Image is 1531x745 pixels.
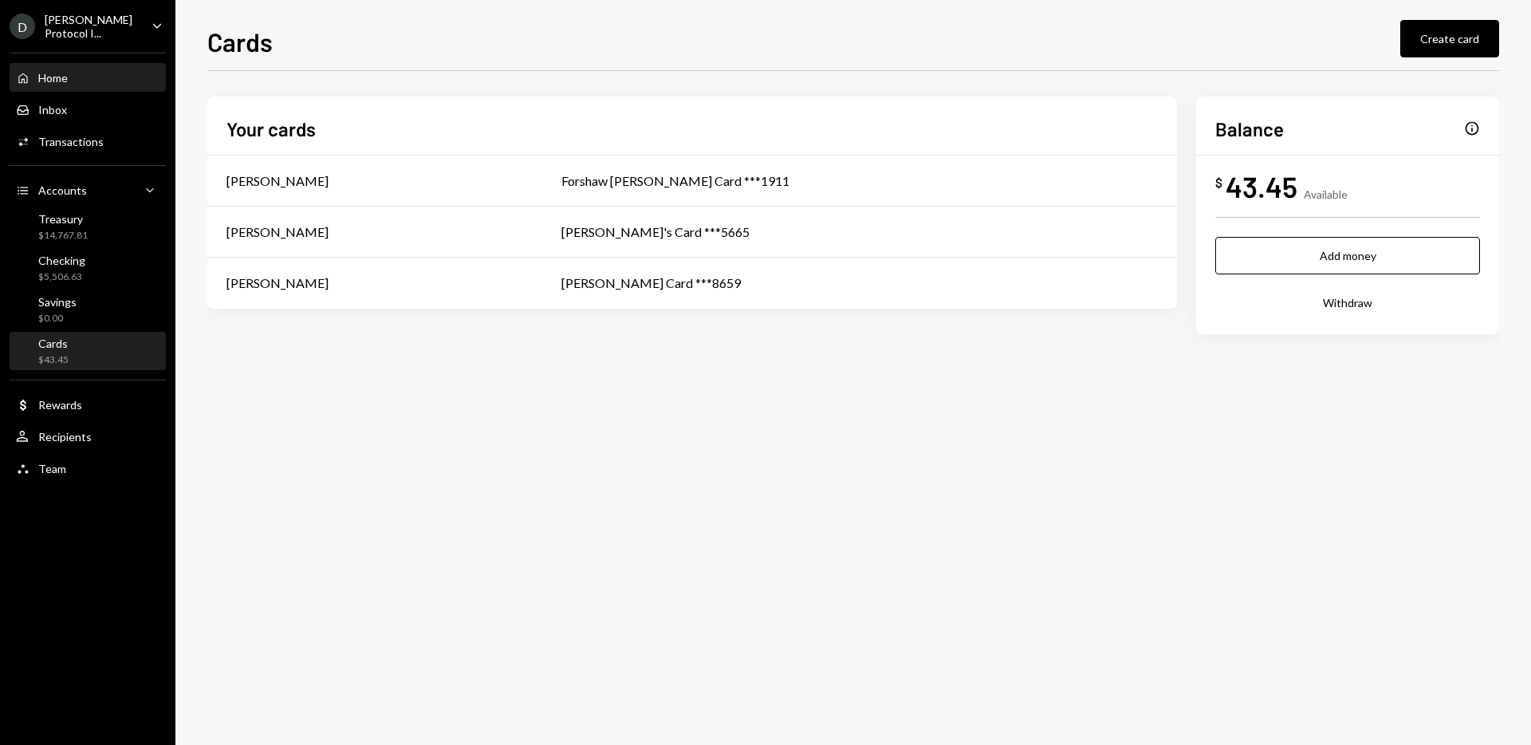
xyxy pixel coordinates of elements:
[1215,116,1284,142] h2: Balance
[10,332,166,370] a: Cards$43.45
[1304,187,1348,201] div: Available
[226,223,329,242] div: [PERSON_NAME]
[38,270,85,284] div: $5,506.63
[1215,175,1222,191] div: $
[226,274,329,293] div: [PERSON_NAME]
[38,135,104,148] div: Transactions
[38,183,87,197] div: Accounts
[561,274,1158,293] div: [PERSON_NAME] Card ***8659
[1215,237,1480,274] button: Add money
[38,312,77,325] div: $0.00
[38,212,88,226] div: Treasury
[10,454,166,483] a: Team
[10,175,166,204] a: Accounts
[1400,20,1499,57] button: Create card
[10,390,166,419] a: Rewards
[1226,168,1297,204] div: 43.45
[10,63,166,92] a: Home
[10,95,166,124] a: Inbox
[38,337,69,350] div: Cards
[10,127,166,156] a: Transactions
[226,116,316,142] h2: Your cards
[10,422,166,451] a: Recipients
[561,223,1158,242] div: [PERSON_NAME]'s Card ***5665
[45,13,139,40] div: [PERSON_NAME] Protocol I...
[38,398,82,412] div: Rewards
[10,207,166,246] a: Treasury$14,767.81
[10,290,166,329] a: Savings$0.00
[1215,284,1480,321] button: Withdraw
[10,14,35,39] div: D
[38,295,77,309] div: Savings
[226,171,329,191] div: [PERSON_NAME]
[38,103,67,116] div: Inbox
[561,171,1158,191] div: Forshaw [PERSON_NAME] Card ***1911
[38,353,69,367] div: $43.45
[38,71,68,85] div: Home
[207,26,273,57] h1: Cards
[38,229,88,242] div: $14,767.81
[38,462,66,475] div: Team
[38,254,85,267] div: Checking
[10,249,166,287] a: Checking$5,506.63
[38,430,92,443] div: Recipients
